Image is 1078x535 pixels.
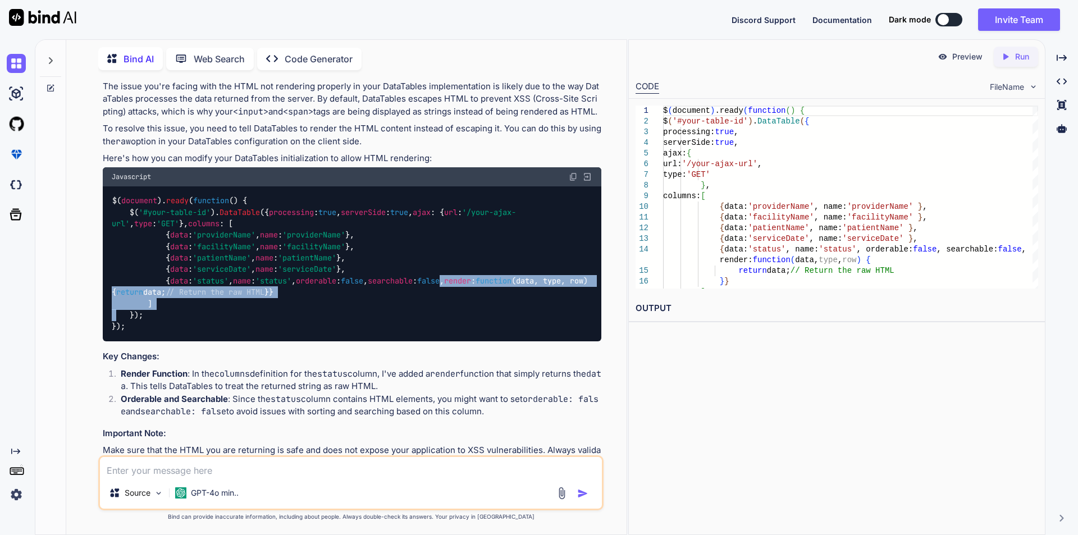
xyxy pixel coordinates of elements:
span: // Return the raw HTML [166,287,264,298]
h3: Important Note: [103,427,601,440]
img: settings [7,485,26,504]
div: 1 [636,106,648,116]
span: { [805,117,809,126]
span: serverSide: [663,138,715,147]
span: true [715,127,734,136]
span: row [842,255,856,264]
code: raw [116,136,131,147]
button: Invite Team [978,8,1060,31]
p: Run [1015,51,1029,62]
span: url: [663,159,682,168]
p: GPT-4o min.. [191,487,239,499]
span: , [734,127,738,136]
span: processing: [663,127,715,136]
p: The issue you're facing with the HTML not rendering properly in your DataTables implementation is... [103,80,601,118]
span: columns [188,218,220,228]
span: ( [743,106,748,115]
code: columns [214,368,250,379]
span: } [917,213,922,222]
p: Source [125,487,150,499]
img: GPT-4o mini [175,487,186,499]
h3: Key Changes: [103,350,601,363]
span: 'status' [819,245,856,254]
span: [ [701,191,705,200]
span: data, [795,255,819,264]
span: data [170,241,188,252]
span: , name: [814,213,847,222]
span: data: [724,234,748,243]
span: function [476,276,511,286]
span: ajax [413,207,431,217]
span: } [917,202,922,211]
span: // Return the raw HTML [791,266,894,275]
img: attachment [555,487,568,500]
span: ) [791,106,795,115]
img: copy [569,172,578,181]
span: document [672,106,710,115]
span: data [170,276,188,286]
span: 'facilityName' [193,241,255,252]
img: Bind AI [9,9,76,26]
span: function [748,106,785,115]
span: render: [719,255,752,264]
strong: Orderable and Searchable [121,394,228,404]
p: Make sure that the HTML you are returning is safe and does not expose your application to XSS vul... [103,444,601,469]
span: 'serviceDate' [193,264,251,275]
span: false [417,276,440,286]
span: document [121,196,157,206]
span: orderable [296,276,336,286]
span: url [444,207,458,217]
span: name [255,264,273,275]
div: 8 [636,180,648,191]
span: 'patientName' [193,253,251,263]
span: ) [710,106,715,115]
button: Discord Support [732,14,796,26]
span: function [752,255,790,264]
span: 'facilityName' [847,213,913,222]
span: ( [785,106,790,115]
span: data: [724,223,748,232]
span: ( [791,255,795,264]
span: 'providerName' [282,230,345,240]
span: , [838,255,842,264]
span: true [390,207,408,217]
span: 'GET' [687,170,710,179]
span: , name: [814,202,847,211]
span: 'patientName' [748,223,809,232]
span: data: [724,245,748,254]
div: 16 [636,276,648,287]
span: processing [269,207,314,217]
span: } [701,181,705,190]
span: data, type, row [516,276,583,286]
span: ajax: [663,149,687,158]
span: , orderable: [856,245,913,254]
span: , [757,159,762,168]
div: 4 [636,138,648,148]
div: 14 [636,244,648,255]
img: Open in Browser [582,172,592,182]
p: Code Generator [285,52,353,66]
span: DataTable [220,207,260,217]
div: CODE [636,80,659,94]
img: Pick Models [154,488,163,498]
span: false [341,276,363,286]
code: render [430,368,460,379]
span: } [908,234,913,243]
span: 'providerName' [748,202,814,211]
div: 5 [636,148,648,159]
span: render [444,276,471,286]
span: 'facilityName' [282,241,345,252]
span: .ready [715,106,743,115]
span: , [922,213,927,222]
span: , [922,202,927,211]
code: searchable: false [140,406,226,417]
span: 'status' [748,245,785,254]
code: $( ). ( ( ) { $( ). ({ : , : , : { : , : }, : [ { : , : }, { : , : }, { : , : }, { : , : }, { : ,... [112,195,592,332]
span: type: [663,170,687,179]
span: true [318,207,336,217]
div: 12 [636,223,648,234]
button: Documentation [812,14,872,26]
code: status [317,368,348,379]
span: data [170,230,188,240]
span: { [719,245,724,254]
